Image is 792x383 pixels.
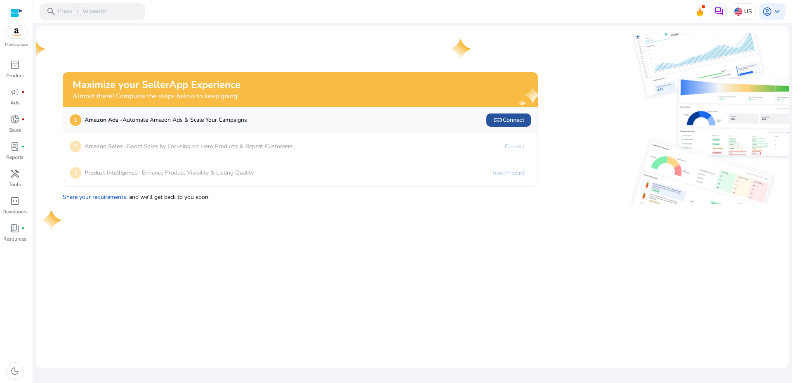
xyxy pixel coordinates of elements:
span: link [493,115,503,125]
b: Amazon Sales - [85,142,127,150]
span: / [74,7,81,16]
span: account_circle [762,7,772,17]
span: fiber_manual_record [21,118,25,121]
p: Marketplace [5,42,28,48]
p: US [744,4,752,19]
p: Boost Sales by Focusing on Hero Products & Repeat Customers [85,142,293,151]
span: handyman [10,169,20,179]
h2: Maximize your SellerApp Experience [73,79,240,91]
p: Resources [3,235,26,243]
p: Product [6,72,24,79]
p: Ads [10,99,19,106]
p: Developers [2,208,28,215]
img: amazon.svg [5,26,28,38]
p: Automate Amazon Ads & Scale Your Campaigns [85,116,247,124]
span: donut_small [10,114,20,124]
img: one-star.svg [452,39,472,59]
button: linkConnect [486,113,531,127]
span: fiber_manual_record [21,145,25,148]
span: inventory_2 [10,60,20,70]
span: dark_mode [10,366,20,376]
b: Amazon Ads - [85,116,123,124]
p: 1 [70,114,81,126]
p: , and we'll get back to you soon. [63,189,538,201]
b: Product Intelligence - [85,169,142,177]
span: book_4 [10,223,20,233]
p: Enhance Product Visibility & Listing Quality [85,168,254,177]
span: Connect [493,115,524,125]
p: Sales [9,126,21,134]
p: 2 [70,141,81,152]
img: one-star.svg [43,210,63,230]
p: Tools [9,181,21,188]
span: keyboard_arrow_down [772,7,782,17]
img: us.svg [734,7,742,16]
h4: Almost there! Complete the steps below to keep going! [73,92,240,100]
a: Track Product [486,166,531,180]
p: 3 [70,167,81,179]
span: code_blocks [10,196,20,206]
span: fiber_manual_record [21,90,25,94]
span: search [46,7,56,17]
img: one-star.svg [26,39,46,59]
a: Connect [498,140,531,153]
p: Press to search [58,7,106,16]
a: Share your requirements [63,193,126,201]
p: Reports [6,154,24,161]
span: lab_profile [10,142,20,151]
span: campaign [10,87,20,97]
span: fiber_manual_record [21,227,25,230]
